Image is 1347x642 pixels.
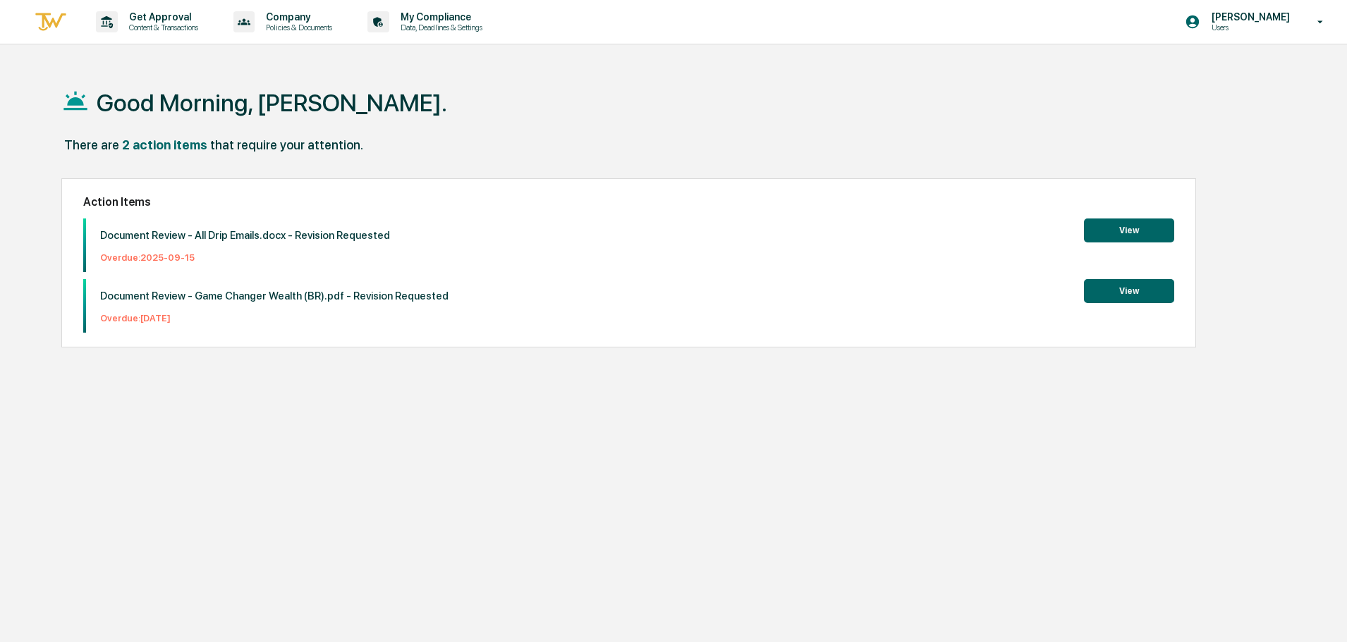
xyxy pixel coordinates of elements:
img: logo [34,11,68,34]
p: Document Review - All Drip Emails.docx - Revision Requested [100,229,390,242]
a: View [1084,283,1174,297]
h2: Action Items [83,195,1174,209]
div: that require your attention. [210,137,363,152]
button: View [1084,279,1174,303]
p: Document Review - Game Changer Wealth (BR).pdf - Revision Requested [100,290,449,302]
p: Get Approval [118,11,205,23]
h1: Good Morning, [PERSON_NAME]. [97,89,447,117]
p: Company [255,11,339,23]
p: Users [1200,23,1297,32]
a: View [1084,223,1174,236]
p: Data, Deadlines & Settings [389,23,489,32]
p: Content & Transactions [118,23,205,32]
p: My Compliance [389,11,489,23]
p: Overdue: 2025-09-15 [100,252,390,263]
div: There are [64,137,119,152]
p: [PERSON_NAME] [1200,11,1297,23]
p: Policies & Documents [255,23,339,32]
div: 2 action items [122,137,207,152]
button: View [1084,218,1174,242]
p: Overdue: [DATE] [100,313,449,323]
